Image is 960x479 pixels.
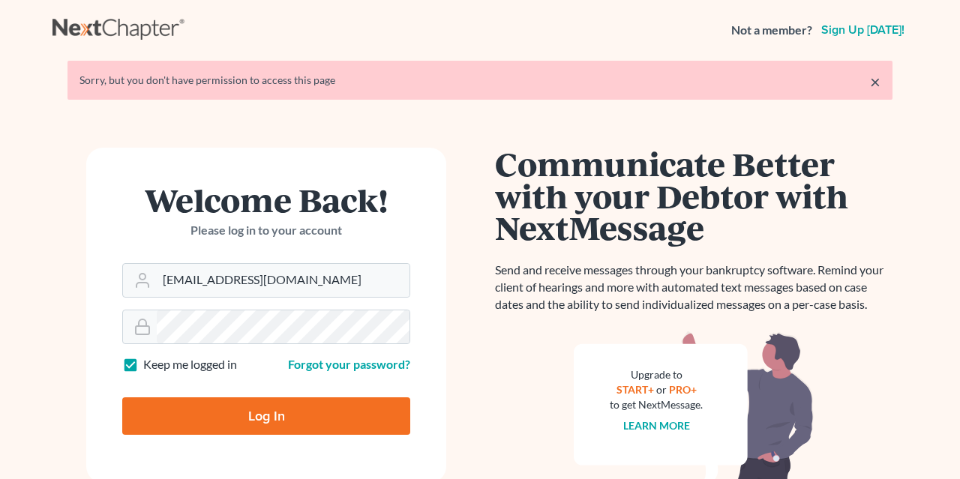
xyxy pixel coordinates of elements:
a: Learn more [623,419,690,432]
div: to get NextMessage. [610,397,703,412]
input: Log In [122,397,410,435]
a: START+ [616,383,654,396]
input: Email Address [157,264,409,297]
label: Keep me logged in [143,356,237,373]
div: Upgrade to [610,367,703,382]
a: Sign up [DATE]! [818,24,907,36]
strong: Not a member? [731,22,812,39]
a: PRO+ [669,383,697,396]
a: × [870,73,880,91]
a: Forgot your password? [288,357,410,371]
h1: Communicate Better with your Debtor with NextMessage [495,148,892,244]
p: Please log in to your account [122,222,410,239]
p: Send and receive messages through your bankruptcy software. Remind your client of hearings and mo... [495,262,892,313]
h1: Welcome Back! [122,184,410,216]
span: or [656,383,667,396]
div: Sorry, but you don't have permission to access this page [79,73,880,88]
